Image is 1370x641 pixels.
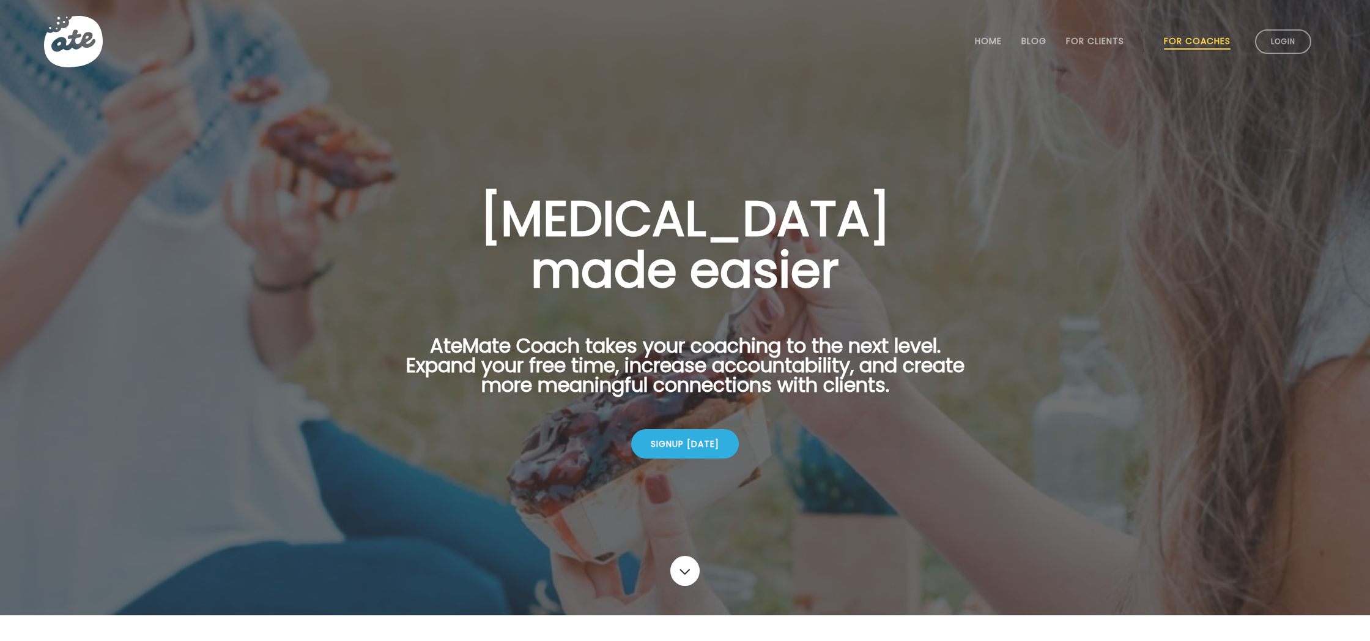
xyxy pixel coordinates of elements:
[1164,36,1231,46] a: For Coaches
[387,193,983,296] h1: [MEDICAL_DATA] made easier
[975,36,1002,46] a: Home
[1066,36,1124,46] a: For Clients
[387,336,983,410] p: AteMate Coach takes your coaching to the next level. Expand your free time, increase accountabili...
[631,429,739,459] div: Signup [DATE]
[1255,29,1311,54] a: Login
[1021,36,1046,46] a: Blog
